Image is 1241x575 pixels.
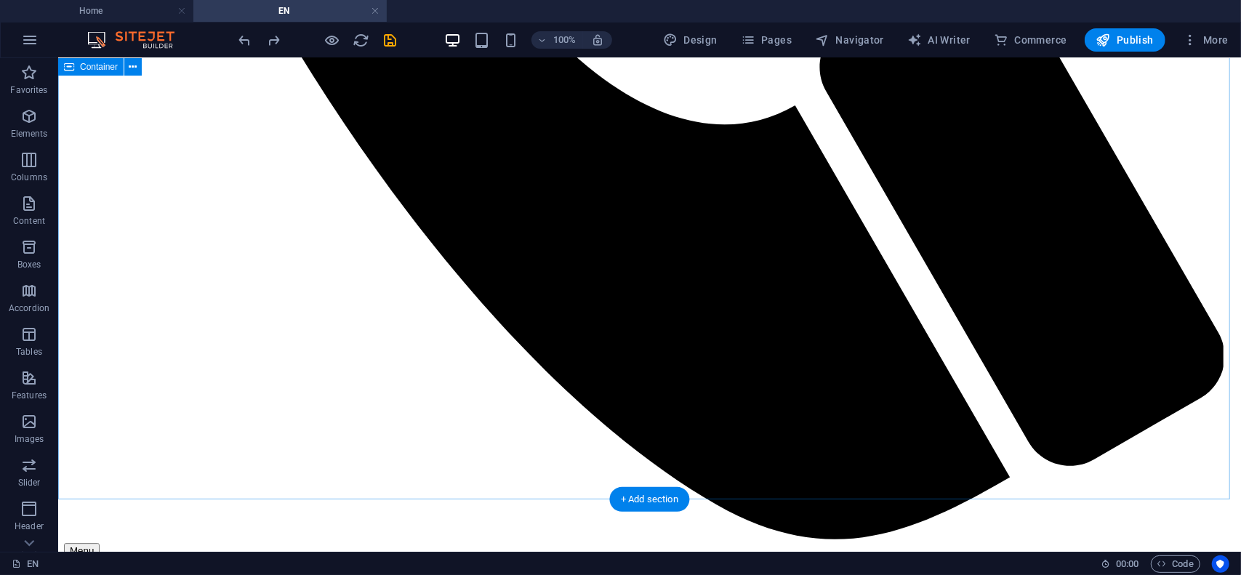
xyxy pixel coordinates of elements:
div: + Add section [609,487,690,512]
p: Favorites [10,84,47,96]
button: 100% [531,31,583,49]
button: save [382,31,399,49]
button: Commerce [988,28,1073,52]
button: More [1177,28,1234,52]
p: Elements [11,128,48,140]
h6: 100% [553,31,577,49]
i: Reload page [353,32,370,49]
button: Pages [735,28,798,52]
span: Commerce [994,33,1067,47]
p: Slider [18,477,41,488]
button: Navigator [809,28,890,52]
p: Columns [11,172,47,183]
i: Save (Ctrl+S) [382,32,399,49]
p: Content [13,215,45,227]
p: Boxes [17,259,41,270]
span: More [1183,33,1229,47]
a: Click to cancel selection. Double-click to open Pages [12,555,39,573]
span: : [1126,558,1128,569]
span: AI Writer [907,33,971,47]
span: 00 00 [1116,555,1138,573]
button: reload [353,31,370,49]
img: Editor Logo [84,31,193,49]
span: Pages [741,33,792,47]
button: Design [657,28,723,52]
p: Images [15,433,44,445]
span: Design [663,33,718,47]
i: On resize automatically adjust zoom level to fit chosen device. [591,33,604,47]
p: Header [15,520,44,532]
button: Code [1151,555,1200,573]
button: Publish [1085,28,1165,52]
button: redo [265,31,283,49]
i: Redo: Change video (Ctrl+Y, ⌘+Y) [266,32,283,49]
span: Container [80,63,118,71]
span: Navigator [815,33,884,47]
span: Publish [1096,33,1154,47]
p: Accordion [9,302,49,314]
button: undo [236,31,254,49]
button: Usercentrics [1212,555,1229,573]
p: Tables [16,346,42,358]
span: Code [1157,555,1194,573]
p: Features [12,390,47,401]
i: Undo: Change background element (Ctrl+Z) [237,32,254,49]
h4: EN [193,3,387,19]
button: AI Writer [901,28,976,52]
